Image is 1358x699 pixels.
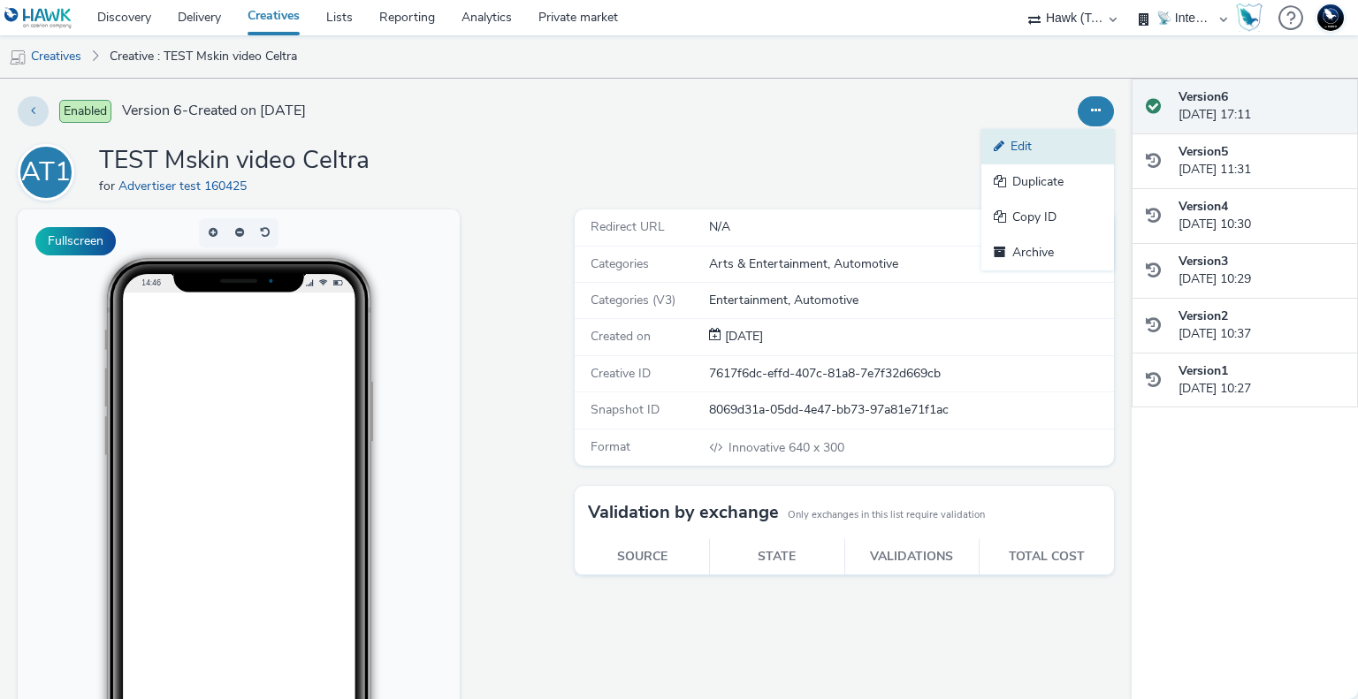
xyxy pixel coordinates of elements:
[710,539,845,575] th: State
[588,499,779,526] h3: Validation by exchange
[1179,143,1228,160] strong: Version 5
[99,178,118,194] span: for
[122,101,306,121] span: Version 6 - Created on [DATE]
[727,439,844,456] span: 640 x 300
[1179,143,1344,179] div: [DATE] 11:31
[729,439,789,456] span: Innovative
[721,328,763,345] span: [DATE]
[575,539,710,575] th: Source
[1179,88,1228,105] strong: Version 6
[981,129,1114,164] a: Edit
[59,100,111,123] span: Enabled
[709,365,1112,383] div: 7617f6dc-effd-407c-81a8-7e7f32d669cb
[21,148,71,197] div: AT1
[591,255,649,272] span: Categories
[981,200,1114,235] a: Copy ID
[844,539,980,575] th: Validations
[101,35,306,78] a: Creative : TEST Mskin video Celtra
[1317,4,1344,31] img: Support Hawk
[709,218,730,235] span: N/A
[1179,253,1344,289] div: [DATE] 10:29
[591,328,651,345] span: Created on
[99,144,370,178] h1: TEST Mskin video Celtra
[1179,198,1344,234] div: [DATE] 10:30
[124,68,143,78] span: 14:46
[1179,198,1228,215] strong: Version 4
[981,164,1114,200] a: Duplicate
[9,49,27,66] img: mobile
[1236,4,1263,32] img: Hawk Academy
[1236,4,1270,32] a: Hawk Academy
[981,235,1114,270] a: Archive
[591,438,630,455] span: Format
[591,365,651,382] span: Creative ID
[4,7,72,29] img: undefined Logo
[18,163,81,180] a: AT1
[709,292,1112,309] div: Entertainment, Automotive
[591,401,660,418] span: Snapshot ID
[1179,308,1228,324] strong: Version 2
[721,328,763,346] div: Creation 16 July 2025, 10:27
[1179,362,1228,379] strong: Version 1
[1179,308,1344,344] div: [DATE] 10:37
[788,508,985,522] small: Only exchanges in this list require validation
[591,218,665,235] span: Redirect URL
[980,539,1115,575] th: Total cost
[118,178,254,194] a: Advertiser test 160425
[35,227,116,255] button: Fullscreen
[1179,88,1344,125] div: [DATE] 17:11
[709,255,1112,273] div: Arts & Entertainment, Automotive
[591,292,675,308] span: Categories (V3)
[1179,362,1344,399] div: [DATE] 10:27
[1179,253,1228,270] strong: Version 3
[709,401,1112,419] div: 8069d31a-05dd-4e47-bb73-97a81e71f1ac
